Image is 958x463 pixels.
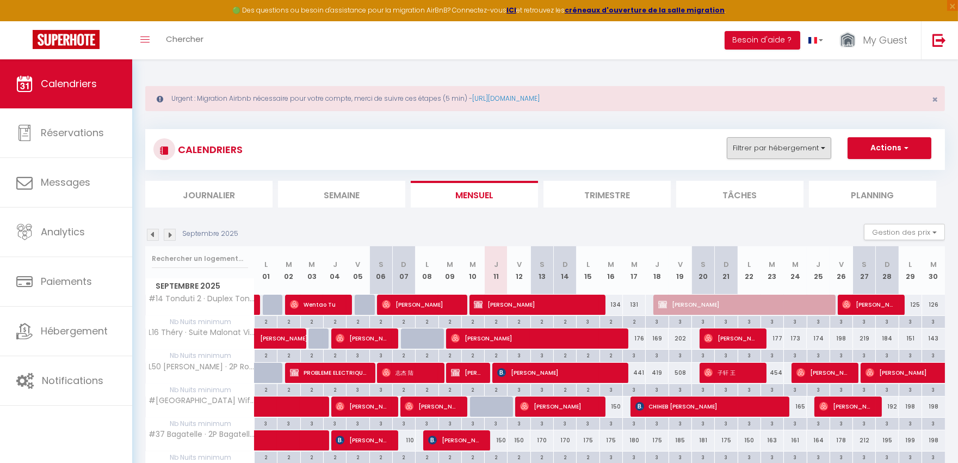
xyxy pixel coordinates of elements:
span: Chercher [166,33,203,45]
li: Journalier [145,181,273,208]
div: 3 [761,384,783,394]
li: Planning [809,181,936,208]
div: 3 [277,418,300,428]
div: 3 [876,418,898,428]
div: 3 [692,418,714,428]
div: 3 [347,384,369,394]
div: 2 [324,384,346,394]
div: 3 [324,418,346,428]
div: 3 [508,418,530,428]
abbr: M [631,259,638,270]
div: 184 [876,328,899,349]
abbr: M [308,259,315,270]
img: logout [932,33,946,47]
button: Close [932,95,938,105]
div: 177 [761,328,783,349]
div: 134 [599,295,622,315]
div: 3 [485,418,507,428]
li: Tâches [676,181,804,208]
div: 198 [830,328,852,349]
abbr: S [540,259,545,270]
span: 志杰 陆 [382,362,435,383]
span: L50 [PERSON_NAME] · 2P Roba Capeo Vue Mer IloveNice/[PERSON_NAME] et ClIM [147,363,256,371]
div: 219 [853,328,876,349]
th: 10 [461,246,484,295]
div: Urgent : Migration Airbnb nécessaire pour votre compte, merci de suivre ces étapes (5 min) - [145,86,945,111]
div: 2 [347,316,369,326]
div: 3 [876,350,898,360]
th: 18 [646,246,669,295]
div: 212 [853,430,876,450]
abbr: V [839,259,844,270]
div: 2 [485,384,507,394]
div: 2 [277,316,300,326]
button: Besoin d'aide ? [725,31,800,50]
div: 2 [324,452,346,462]
div: 2 [393,350,415,360]
div: 3 [623,384,645,394]
abbr: D [885,259,890,270]
div: 441 [623,363,646,383]
div: 2 [485,316,507,326]
abbr: D [401,259,407,270]
th: 02 [277,246,300,295]
div: 126 [922,295,945,315]
div: 175 [599,430,622,450]
div: 3 [715,384,737,394]
th: 19 [669,246,691,295]
div: 2 [255,452,277,462]
div: 2 [439,350,461,360]
div: 125 [899,295,922,315]
a: ... My Guest [831,21,921,59]
div: 2 [508,316,530,326]
div: 3 [761,316,783,326]
div: 3 [853,350,875,360]
th: 09 [438,246,461,295]
div: 2 [554,350,576,360]
div: 151 [899,328,922,349]
span: L16 Théry · Suite Malonat Vieux Nice 2 chbres/AC/WIFI/1minMer [147,328,256,337]
div: 3 [830,316,852,326]
div: 3 [370,418,392,428]
th: 16 [599,246,622,295]
div: 175 [577,430,599,450]
div: 2 [439,316,461,326]
div: 2 [324,350,346,360]
span: [PERSON_NAME] [336,430,389,450]
div: 3 [531,384,553,394]
div: 3 [807,418,830,428]
div: 198 [922,397,945,417]
th: 17 [623,246,646,295]
th: 21 [715,246,738,295]
th: 30 [922,246,945,295]
div: 180 [623,430,646,450]
div: 3 [531,418,553,428]
div: 3 [738,384,761,394]
span: Nb Nuits minimum [146,384,254,396]
span: My Guest [863,33,907,47]
th: 22 [738,246,761,295]
div: 3 [922,350,945,360]
div: 3 [876,316,898,326]
a: [PERSON_NAME] [255,328,277,349]
span: [PERSON_NAME] [796,362,850,383]
span: Nb Nuits minimum [146,418,254,430]
abbr: V [355,259,360,270]
abbr: V [517,259,522,270]
div: 199 [899,430,922,450]
div: 3 [853,384,875,394]
div: 173 [784,328,807,349]
abbr: S [379,259,384,270]
abbr: D [563,259,568,270]
div: 2 [370,316,392,326]
span: Analytics [41,225,85,239]
th: 13 [530,246,553,295]
div: 195 [876,430,899,450]
div: 2 [255,316,277,326]
span: Paiements [41,275,92,288]
span: [PERSON_NAME] [260,322,310,343]
th: 27 [853,246,876,295]
div: 3 [646,384,668,394]
abbr: L [747,259,751,270]
th: 25 [807,246,830,295]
